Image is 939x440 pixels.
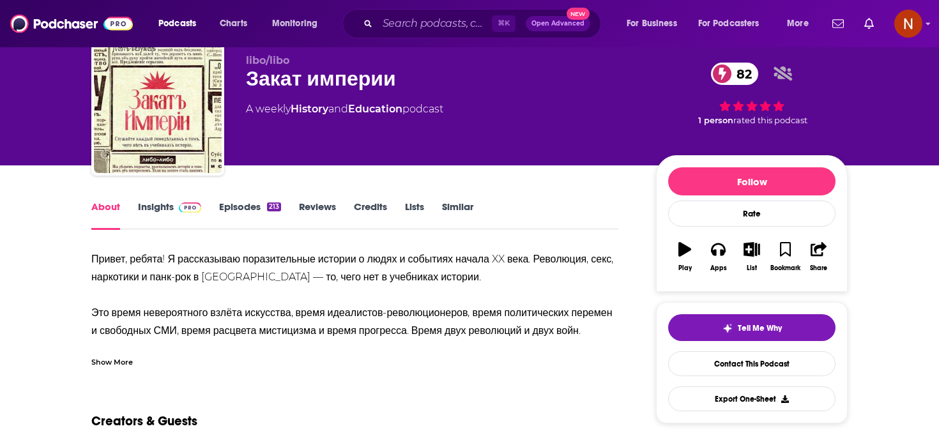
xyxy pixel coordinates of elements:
img: Закат империи [94,45,222,173]
button: open menu [149,13,213,34]
img: Podchaser Pro [179,202,201,213]
a: Lists [405,201,424,230]
span: and [328,103,348,115]
span: More [787,15,809,33]
span: Charts [220,15,247,33]
div: A weekly podcast [246,102,443,117]
button: Follow [668,167,836,195]
img: Podchaser - Follow, Share and Rate Podcasts [10,11,133,36]
a: Show notifications dropdown [859,13,879,34]
a: Credits [354,201,387,230]
span: For Business [627,15,677,33]
span: 82 [724,63,758,85]
button: open menu [618,13,693,34]
a: InsightsPodchaser Pro [138,201,201,230]
button: Play [668,234,701,280]
span: Podcasts [158,15,196,33]
button: open menu [263,13,334,34]
span: ⌘ K [492,15,515,32]
input: Search podcasts, credits, & more... [378,13,492,34]
span: libo/libo [246,54,289,66]
div: Share [810,264,827,272]
a: Charts [211,13,255,34]
span: New [567,8,590,20]
span: rated this podcast [733,116,807,125]
span: Open Advanced [531,20,584,27]
button: Open AdvancedNew [526,16,590,31]
button: open menu [778,13,825,34]
button: Bookmark [768,234,802,280]
a: Contact This Podcast [668,351,836,376]
button: Show profile menu [894,10,922,38]
div: Rate [668,201,836,227]
div: Apps [710,264,727,272]
img: User Profile [894,10,922,38]
button: Apps [701,234,735,280]
div: List [747,264,757,272]
a: Show notifications dropdown [827,13,849,34]
button: Export One-Sheet [668,386,836,411]
button: tell me why sparkleTell Me Why [668,314,836,341]
a: Similar [442,201,473,230]
h2: Creators & Guests [91,413,197,429]
button: open menu [690,13,778,34]
a: Episodes213 [219,201,281,230]
span: Tell Me Why [738,323,782,333]
span: 1 person [698,116,733,125]
img: tell me why sparkle [722,323,733,333]
button: Share [802,234,836,280]
a: History [291,103,328,115]
span: Logged in as AdelNBM [894,10,922,38]
a: Education [348,103,402,115]
span: Monitoring [272,15,317,33]
button: List [735,234,768,280]
span: For Podcasters [698,15,760,33]
div: 213 [267,202,281,211]
a: 82 [711,63,758,85]
a: About [91,201,120,230]
div: 82 1 personrated this podcast [656,54,848,133]
div: Search podcasts, credits, & more... [355,9,613,38]
div: Bookmark [770,264,800,272]
a: Reviews [299,201,336,230]
div: Play [678,264,692,272]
